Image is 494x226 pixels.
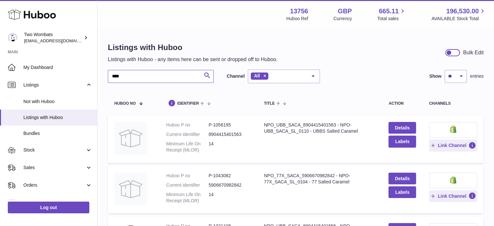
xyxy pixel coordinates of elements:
[166,173,209,179] dt: Huboo P no
[431,7,486,22] a: 196,530.00 AVAILABLE Stock Total
[290,7,308,16] strong: 13756
[166,141,209,153] dt: Minimum Life On Receipt (MLOR)
[446,7,479,16] span: 196,530.00
[450,125,457,133] img: shopify-small.png
[108,56,278,63] p: Listings with Huboo - any items here can be sent or dropped off to Huboo.
[431,16,486,22] span: AVAILABLE Stock Total
[377,16,406,22] span: Total sales
[209,192,251,204] dd: 14
[209,141,251,153] dd: 14
[429,140,477,151] button: Link Channel
[23,64,92,71] span: My Dashboard
[388,101,416,106] div: action
[227,73,245,79] label: Channel
[23,182,85,188] span: Orders
[166,192,209,204] dt: Minimum Life On Receipt (MLOR)
[8,202,89,213] a: Log out
[286,16,308,22] div: Huboo Ref
[254,73,260,78] span: All
[23,82,85,88] span: Listings
[177,101,199,106] span: identifier
[108,42,278,53] h1: Listings with Huboo
[388,186,416,198] button: Labels
[377,7,406,22] a: 665.11 Total sales
[23,114,92,121] span: Listings with Huboo
[429,73,441,79] label: Show
[209,173,251,179] dd: P-1043082
[24,32,82,44] div: Two Wombats
[166,122,209,128] dt: Huboo P no
[114,122,147,154] img: NPO_UBB_SACA_8904415401563 - NPO-UBB_SACA_SL_0110 - UBBS Salted Caramel
[209,182,251,188] dd: 5906670982842
[463,49,484,56] div: Bulk Edit
[264,122,376,134] div: NPO_UBB_SACA_8904415401563 - NPO-UBB_SACA_SL_0110 - UBBS Salted Caramel
[450,176,457,184] img: shopify-small.png
[470,73,484,79] span: entries
[388,122,416,134] a: Details
[429,101,477,106] div: channels
[209,131,251,138] dd: 8904415401563
[388,173,416,184] a: Details
[114,101,136,106] span: Huboo no
[8,33,18,43] img: internalAdmin-13756@internal.huboo.com
[388,136,416,147] button: Labels
[23,99,92,105] span: Not with Huboo
[114,173,147,205] img: NPO_77X_SACA_5906670982842 - NPO-77X_SACA_SL_0104 - 77 Salted Caramel
[166,131,209,138] dt: Current identifier
[429,190,477,202] button: Link Channel
[23,147,85,153] span: Stock
[24,38,95,43] span: [EMAIL_ADDRESS][DOMAIN_NAME]
[23,130,92,137] span: Bundles
[264,101,275,106] span: title
[338,7,352,16] strong: GBP
[379,7,399,16] span: 665.11
[209,122,251,128] dd: P-1056195
[334,16,352,22] div: Currency
[438,193,466,199] span: Link Channel
[264,173,376,185] div: NPO_77X_SACA_5906670982842 - NPO-77X_SACA_SL_0104 - 77 Salted Caramel
[166,182,209,188] dt: Current identifier
[23,200,92,206] span: Usage
[23,165,85,171] span: Sales
[438,142,466,148] span: Link Channel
